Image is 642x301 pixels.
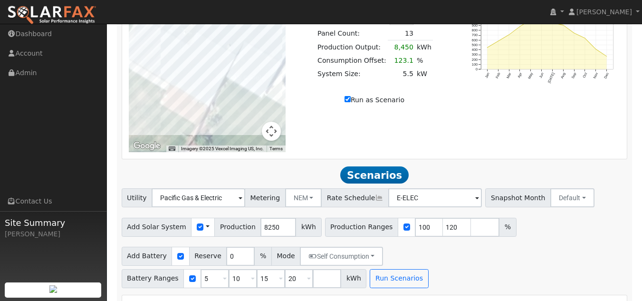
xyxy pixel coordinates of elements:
td: kWh [415,40,433,54]
td: Production Output: [316,40,388,54]
text: Aug [560,72,566,80]
text: 200 [471,58,477,62]
circle: onclick="" [563,25,564,26]
circle: onclick="" [585,38,586,39]
td: kW [415,68,433,81]
td: 123.1 [388,54,415,67]
span: Production [214,218,261,237]
a: Open this area in Google Maps (opens a new window) [131,140,163,152]
span: Production Ranges [325,218,398,237]
circle: onclick="" [606,56,607,57]
td: Consumption Offset: [316,54,388,67]
span: Site Summary [5,216,102,229]
text: Feb [495,72,501,79]
a: Terms (opens in new tab) [269,146,283,151]
span: Reserve [189,247,227,266]
img: Google [131,140,163,152]
text: 0 [476,68,478,72]
span: kWh [341,269,366,288]
input: Run as Scenario [345,96,351,102]
text: 100 [471,62,477,67]
input: Select a Rate Schedule [388,188,482,207]
span: Mode [271,247,300,266]
span: Snapshot Month [485,188,551,207]
circle: onclick="" [497,40,498,42]
span: Add Battery [122,247,172,266]
text: 900 [471,23,477,28]
text: 600 [471,38,477,42]
circle: onclick="" [595,49,597,50]
td: 8,450 [388,40,415,54]
span: [PERSON_NAME] [576,8,632,16]
button: Self Consumption [300,247,383,266]
span: Rate Schedule [321,188,389,207]
circle: onclick="" [508,34,509,36]
span: % [499,218,516,237]
img: SolarFax [7,5,96,25]
text: 400 [471,48,477,52]
text: 500 [471,43,477,47]
td: 13 [388,27,415,40]
span: Imagery ©2025 Vexcel Imaging US, Inc. [181,146,264,151]
text: [DATE] [547,72,556,84]
button: Map camera controls [262,122,281,141]
div: [PERSON_NAME] [5,229,102,239]
input: Select a Utility [152,188,245,207]
text: 800 [471,28,477,32]
text: 700 [471,33,477,38]
td: Panel Count: [316,27,388,40]
td: % [415,54,433,67]
td: 5.5 [388,68,415,81]
text: 300 [471,53,477,57]
circle: onclick="" [574,32,575,34]
button: Keyboard shortcuts [169,146,175,152]
text: Oct [582,72,588,79]
span: Metering [245,188,286,207]
text: Jun [538,72,545,79]
text: May [527,72,534,80]
span: % [254,247,271,266]
text: Jan [484,72,490,79]
circle: onclick="" [519,26,520,28]
span: Utility [122,188,153,207]
img: retrieve [49,285,57,293]
text: Nov [593,72,599,79]
span: Scenarios [340,166,408,184]
circle: onclick="" [487,47,488,49]
span: Add Solar System [122,218,192,237]
span: Battery Ranges [122,269,184,288]
button: NEM [285,188,322,207]
text: Dec [604,72,610,79]
text: Apr [517,72,523,79]
label: Run as Scenario [345,95,404,105]
button: Run Scenarios [370,269,428,288]
text: Mar [506,72,512,79]
button: Default [550,188,594,207]
text: Sep [571,72,577,80]
td: System Size: [316,68,388,81]
span: kWh [296,218,321,237]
